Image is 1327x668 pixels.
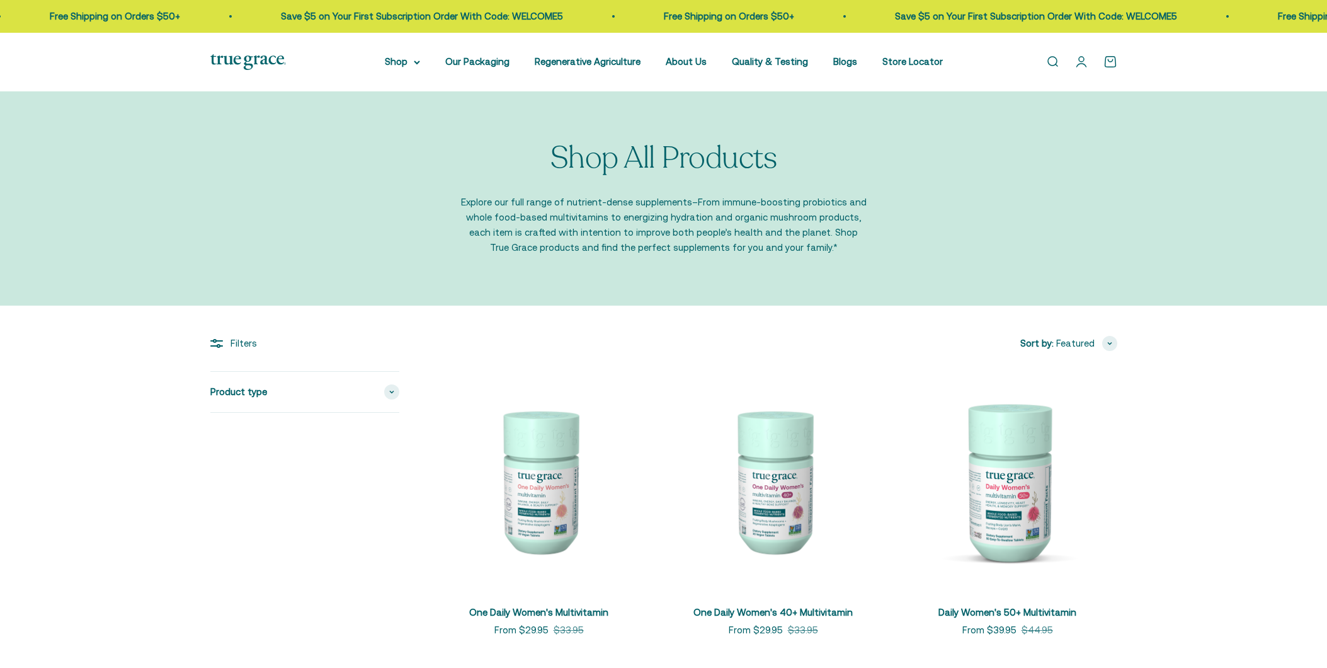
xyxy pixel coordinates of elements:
a: One Daily Women's 40+ Multivitamin [693,607,853,618]
summary: Shop [385,54,420,69]
img: Daily Women's 50+ Multivitamin [898,371,1117,590]
div: Filters [210,336,399,351]
p: Shop All Products [550,142,777,175]
a: Store Locator [882,56,943,67]
a: Daily Women's 50+ Multivitamin [938,607,1076,618]
img: Daily Multivitamin for Immune Support, Energy, Daily Balance, and Healthy Bone Support* Vitamin A... [664,371,883,590]
img: We select ingredients that play a concrete role in true health, and we include them at effective ... [430,371,649,590]
button: Featured [1056,336,1117,351]
compare-at-price: $33.95 [788,623,818,638]
a: Quality & Testing [732,56,808,67]
a: About Us [666,56,707,67]
a: Free Shipping on Orders $50+ [1096,11,1227,21]
a: Blogs [833,56,857,67]
sale-price: From $29.95 [494,623,549,638]
compare-at-price: $33.95 [554,623,584,638]
span: Featured [1056,336,1095,351]
a: Our Packaging [445,56,510,67]
span: Product type [210,384,267,400]
p: Save $5 on Your First Subscription Order With Code: WELCOME5 [714,9,996,24]
sale-price: From $29.95 [729,623,783,638]
a: One Daily Women's Multivitamin [469,607,608,618]
compare-at-price: $44.95 [1022,623,1053,638]
sale-price: From $39.95 [962,623,1017,638]
span: Sort by: [1020,336,1054,351]
a: Regenerative Agriculture [535,56,641,67]
p: Explore our full range of nutrient-dense supplements–From immune-boosting probiotics and whole fo... [459,195,869,255]
p: Save $5 on Your First Subscription Order With Code: WELCOME5 [100,9,382,24]
summary: Product type [210,372,399,412]
a: Free Shipping on Orders $50+ [482,11,613,21]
